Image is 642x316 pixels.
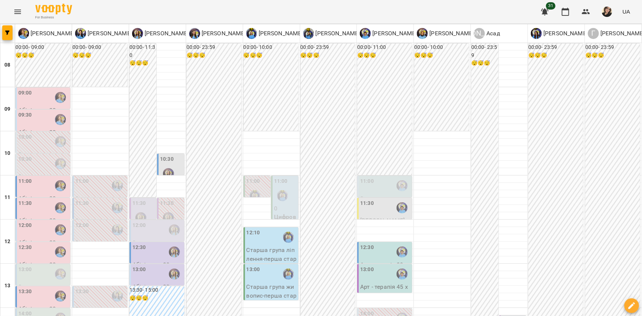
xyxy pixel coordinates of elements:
img: Чирва Юлія [397,246,408,258]
p: [PERSON_NAME] [257,29,303,38]
a: К [PERSON_NAME] [132,28,189,39]
img: В [531,28,542,39]
a: І [PERSON_NAME] [189,28,246,39]
label: 12:30 [132,244,146,252]
h6: 00:00 - 10:00 [414,43,469,52]
img: ed0e6f10d8a86889573799ae510e1885.jpg [602,7,612,17]
div: Чирва Юлія [360,28,417,39]
label: 11:00 [360,177,374,185]
h6: 00:00 - 10:00 [244,43,298,52]
label: 12:10 [246,229,260,237]
img: Ратушенко Альона [249,190,260,201]
img: Базілєва Катерина [112,291,123,302]
h6: 00:00 - 23:59 [187,43,241,52]
img: Казимирів Тетяна [135,212,146,223]
p: [PERSON_NAME] [314,29,360,38]
div: Казимирів Тетяна [132,28,189,39]
label: 13:30 [75,288,89,296]
img: Позднякова Анастасія [55,92,66,103]
h6: 00:00 - 23:59 [585,43,640,52]
img: Позднякова Анастасія [55,114,66,125]
h6: 😴😴😴 [528,52,583,60]
img: Базілєва Катерина [112,180,123,191]
h6: 😴😴😴 [301,52,355,60]
div: Чирва Юлія [397,180,408,191]
img: Базілєва Катерина [112,202,123,213]
img: Казимирів Тетяна [163,212,174,223]
h6: 00:00 - 23:59 [471,43,498,59]
img: Базілєва Катерина [112,224,123,235]
p: 0 [75,238,126,247]
div: Вахнован Діана [531,28,588,39]
a: Б [PERSON_NAME] [417,28,474,39]
img: Позднякова Анастасія [55,158,66,169]
p: Старша група ліплення - перша старша група ліплення [246,246,297,280]
p: [PERSON_NAME] [29,29,75,38]
label: 13:00 [360,266,374,274]
img: Позднякова Анастасія [55,202,66,213]
label: 12:30 [360,244,374,252]
label: 13:00 [246,266,260,274]
h6: 10 [4,149,10,157]
h6: 09 [4,105,10,113]
img: Позднякова Анастасія [55,136,66,147]
p: Абілітолог 30 хв - [PERSON_NAME] [18,194,69,212]
h6: 😴😴😴 [15,52,70,60]
h6: 😴😴😴 [585,52,640,60]
p: 0 [75,194,126,203]
label: 11:30 [160,199,174,207]
img: Ратушенко Альона [283,269,294,280]
p: Цифровий живопис група (цифровий живопис група) [274,213,297,273]
div: Ратушенко Альона [246,28,303,39]
img: С [303,28,314,39]
label: 11:00 [18,177,32,185]
img: Б [417,28,428,39]
label: 10:00 [18,133,32,141]
img: Позднякова Анастасія [55,180,66,191]
div: Ратушенко Альона [283,232,294,243]
p: 0 [75,216,126,225]
h6: 08 [4,61,10,69]
img: Voopty Logo [35,4,72,14]
a: Р [PERSON_NAME] [246,28,303,39]
img: Чирва Юлія [397,269,408,280]
div: Казимирів Тетяна [169,269,180,280]
p: [PERSON_NAME] [371,29,417,38]
p: Абілітолог 30 хв - [PERSON_NAME] [18,260,69,278]
img: Чирва Юлія [397,202,408,213]
div: Свириденко Аня [303,28,360,39]
p: 0 [132,238,183,247]
label: 12:00 [132,221,146,230]
h6: 😴😴😴 [130,294,184,302]
a: Ч [PERSON_NAME] [360,28,417,39]
label: 11:30 [132,199,146,207]
h6: 00:00 - 09:00 [72,43,127,52]
img: І [189,28,200,39]
h6: 00:00 - 11:30 [130,43,156,59]
img: Позднякова Анастасія [55,291,66,302]
div: Г [588,28,599,39]
img: К [132,28,143,39]
p: [PERSON_NAME] [428,29,474,38]
a: [PERSON_NAME] Асад [474,28,500,39]
span: For Business [35,15,72,20]
img: Позднякова Анастасія [55,246,66,258]
label: 12:00 [75,221,89,230]
p: Арт - терапія 45 хв - [PERSON_NAME] [360,283,411,300]
p: Абілітолог 30 хв - [PERSON_NAME] [18,216,69,234]
label: 11:30 [18,199,32,207]
p: Абілітолог 30 хв - [PERSON_NAME] [18,106,69,123]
